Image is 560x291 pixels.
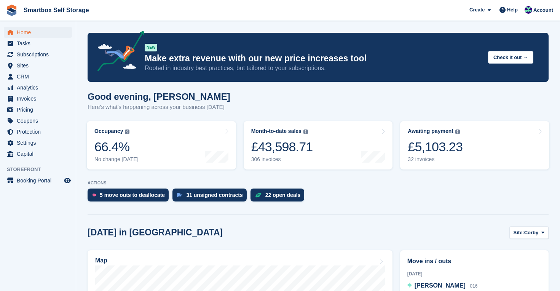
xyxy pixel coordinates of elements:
a: menu [4,71,72,82]
div: 32 invoices [408,156,463,163]
div: [DATE] [407,270,541,277]
div: £5,103.23 [408,139,463,155]
img: icon-info-grey-7440780725fd019a000dd9b08b2336e03edf1995a4989e88bcd33f0948082b44.svg [303,130,308,134]
span: Protection [17,126,62,137]
div: No change [DATE] [94,156,139,163]
div: 31 unsigned contracts [186,192,243,198]
p: Make extra revenue with our new price increases tool [145,53,482,64]
span: Subscriptions [17,49,62,60]
a: menu [4,126,72,137]
span: Create [469,6,485,14]
a: [PERSON_NAME] 016 [407,281,478,291]
span: Help [507,6,518,14]
div: 306 invoices [251,156,313,163]
span: [PERSON_NAME] [415,282,466,289]
p: ACTIONS [88,181,549,185]
h2: [DATE] in [GEOGRAPHIC_DATA] [88,227,223,238]
a: Smartbox Self Storage [21,4,92,16]
h2: Move ins / outs [407,257,541,266]
a: menu [4,175,72,186]
button: Check it out → [488,51,533,64]
img: deal-1b604bf984904fb50ccaf53a9ad4b4a5d6e5aea283cecdc64d6e3604feb123c2.svg [255,192,262,198]
div: £43,598.71 [251,139,313,155]
span: Sites [17,60,62,71]
img: move_outs_to_deallocate_icon-f764333ba52eb49d3ac5e1228854f67142a1ed5810a6f6cc68b1a99e826820c5.svg [92,193,96,197]
a: Awaiting payment £5,103.23 32 invoices [400,121,549,169]
button: Site: Corby [509,226,549,239]
span: CRM [17,71,62,82]
div: Month-to-date sales [251,128,302,134]
span: Account [533,6,553,14]
h1: Good evening, [PERSON_NAME] [88,91,230,102]
span: Coupons [17,115,62,126]
a: menu [4,49,72,60]
span: Storefront [7,166,76,173]
a: menu [4,138,72,148]
div: Awaiting payment [408,128,453,134]
a: Occupancy 66.4% No change [DATE] [87,121,236,169]
span: Analytics [17,82,62,93]
span: Booking Portal [17,175,62,186]
div: 22 open deals [265,192,301,198]
div: 5 move outs to deallocate [100,192,165,198]
span: Home [17,27,62,38]
img: icon-info-grey-7440780725fd019a000dd9b08b2336e03edf1995a4989e88bcd33f0948082b44.svg [125,130,129,134]
a: menu [4,82,72,93]
div: 66.4% [94,139,139,155]
a: 22 open deals [250,189,308,205]
img: Roger Canham [525,6,532,14]
div: Occupancy [94,128,123,134]
h2: Map [95,257,107,264]
a: menu [4,104,72,115]
a: menu [4,38,72,49]
span: Settings [17,138,62,148]
span: Capital [17,149,62,159]
a: menu [4,60,72,71]
p: Here's what's happening across your business [DATE] [88,103,230,112]
span: Invoices [17,93,62,104]
a: Month-to-date sales £43,598.71 306 invoices [244,121,393,169]
a: menu [4,115,72,126]
a: menu [4,27,72,38]
div: NEW [145,44,157,51]
a: menu [4,149,72,159]
span: Pricing [17,104,62,115]
a: menu [4,93,72,104]
img: contract_signature_icon-13c848040528278c33f63329250d36e43548de30e8caae1d1a13099fd9432cc5.svg [177,193,182,197]
span: Site: [514,229,524,237]
img: stora-icon-8386f47178a22dfd0bd8f6a31ec36ba5ce8667c1dd55bd0f319d3a0aa187defe.svg [6,5,18,16]
a: 31 unsigned contracts [172,189,250,205]
img: icon-info-grey-7440780725fd019a000dd9b08b2336e03edf1995a4989e88bcd33f0948082b44.svg [455,130,460,134]
span: 016 [470,283,477,289]
img: price-adjustments-announcement-icon-8257ccfd72463d97f412b2fc003d46551f7dbcb40ab6d574587a9cd5c0d94... [91,31,144,74]
span: Tasks [17,38,62,49]
a: Preview store [63,176,72,185]
a: 5 move outs to deallocate [88,189,172,205]
p: Rooted in industry best practices, but tailored to your subscriptions. [145,64,482,72]
span: Corby [524,229,539,237]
